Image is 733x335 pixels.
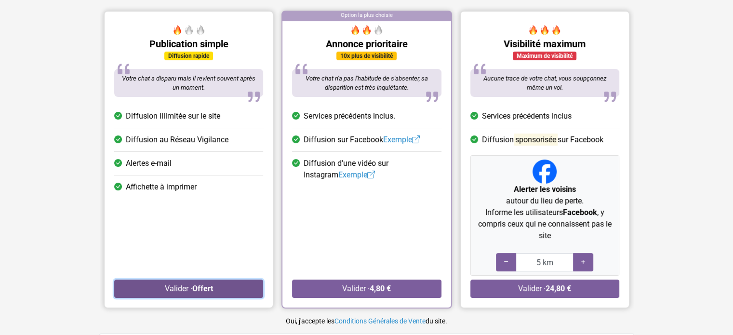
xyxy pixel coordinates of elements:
[338,170,375,179] a: Exemple
[304,110,395,122] span: Services précédents inclus.
[533,160,557,184] img: Facebook
[292,38,441,50] h5: Annonce prioritaire
[513,52,576,60] div: Maximum de visibilité
[126,110,220,122] span: Diffusion illimitée sur le site
[483,75,606,92] span: Aucune trace de votre chat, vous soupçonnez même un vol.
[470,280,619,298] button: Valider ·24,80 €
[334,317,426,325] a: Conditions Générales de Vente
[470,38,619,50] h5: Visibilité maximum
[481,134,603,146] span: Diffusion sur Facebook
[383,135,420,144] a: Exemple
[513,185,575,194] strong: Alerter les voisins
[122,75,255,92] span: Votre chat a disparu mais il revient souvent après un moment.
[305,75,427,92] span: Votre chat n'a pas l'habitude de s'absenter, sa disparition est très inquiétante.
[126,181,197,193] span: Affichette à imprimer
[286,317,447,325] small: Oui, j'accepte les du site.
[114,280,263,298] button: Valider ·Offert
[336,52,397,60] div: 10x plus de visibilité
[192,284,213,293] strong: Offert
[370,284,391,293] strong: 4,80 €
[546,284,571,293] strong: 24,80 €
[282,12,451,21] div: Option la plus choisie
[114,38,263,50] h5: Publication simple
[304,134,420,146] span: Diffusion sur Facebook
[474,184,614,207] p: autour du lieu de perte.
[481,110,571,122] span: Services précédents inclus
[562,208,597,217] strong: Facebook
[474,207,614,241] p: Informe les utilisateurs , y compris ceux qui ne connaissent pas le site
[513,134,557,146] mark: sponsorisée
[164,52,213,60] div: Diffusion rapide
[126,158,172,169] span: Alertes e-mail
[292,280,441,298] button: Valider ·4,80 €
[304,158,441,181] span: Diffusion d'une vidéo sur Instagram
[126,134,228,146] span: Diffusion au Réseau Vigilance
